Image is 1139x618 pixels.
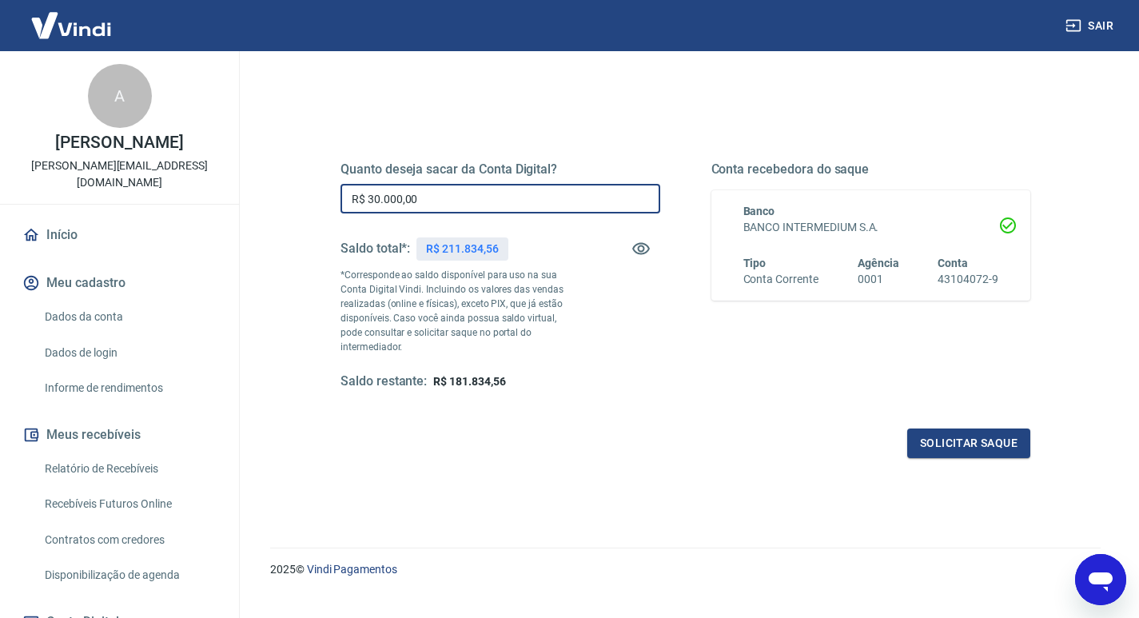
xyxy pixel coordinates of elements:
span: Banco [743,205,775,217]
div: A [88,64,152,128]
a: Dados de login [38,337,220,369]
button: Meu cadastro [19,265,220,301]
iframe: Botão para abrir a janela de mensagens [1075,554,1126,605]
h5: Quanto deseja sacar da Conta Digital? [341,161,660,177]
a: Contratos com credores [38,524,220,556]
a: Início [19,217,220,253]
a: Disponibilização de agenda [38,559,220,592]
p: [PERSON_NAME][EMAIL_ADDRESS][DOMAIN_NAME] [13,157,226,191]
h6: Conta Corrente [743,271,818,288]
p: 2025 © [270,561,1101,578]
span: Agência [858,257,899,269]
a: Vindi Pagamentos [307,563,397,576]
h5: Saldo total*: [341,241,410,257]
a: Relatório de Recebíveis [38,453,220,485]
a: Informe de rendimentos [38,372,220,405]
button: Meus recebíveis [19,417,220,453]
h5: Conta recebedora do saque [711,161,1031,177]
span: Conta [938,257,968,269]
h6: 43104072-9 [938,271,998,288]
h6: 0001 [858,271,899,288]
button: Sair [1062,11,1120,41]
button: Solicitar saque [907,429,1030,458]
a: Recebíveis Futuros Online [38,488,220,520]
p: *Corresponde ao saldo disponível para uso na sua Conta Digital Vindi. Incluindo os valores das ve... [341,268,580,354]
a: Dados da conta [38,301,220,333]
span: R$ 181.834,56 [433,375,505,388]
img: Vindi [19,1,123,50]
h5: Saldo restante: [341,373,427,390]
h6: BANCO INTERMEDIUM S.A. [743,219,999,236]
span: Tipo [743,257,767,269]
p: R$ 211.834,56 [426,241,498,257]
p: [PERSON_NAME] [55,134,183,151]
